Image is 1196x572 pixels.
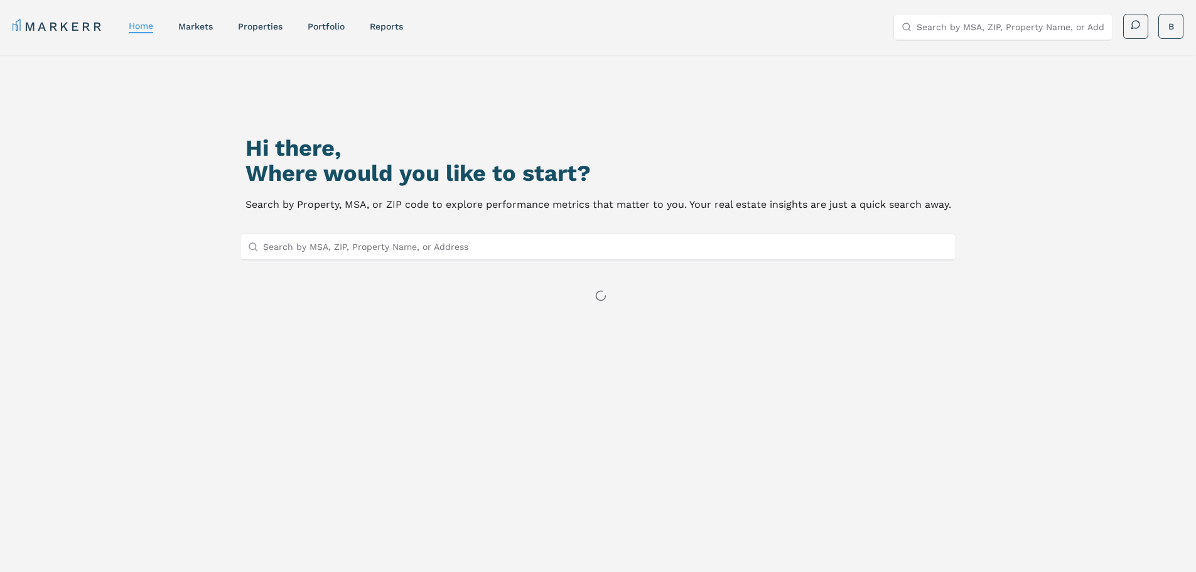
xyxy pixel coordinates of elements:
[308,21,345,31] a: Portfolio
[245,136,951,161] h1: Hi there,
[917,14,1105,40] input: Search by MSA, ZIP, Property Name, or Address
[263,234,949,259] input: Search by MSA, ZIP, Property Name, or Address
[178,21,213,31] a: markets
[238,21,283,31] a: properties
[1158,14,1183,39] button: B
[245,196,951,213] p: Search by Property, MSA, or ZIP code to explore performance metrics that matter to you. Your real...
[245,161,951,186] h2: Where would you like to start?
[370,21,403,31] a: reports
[1168,20,1174,33] span: B
[129,21,153,31] a: home
[13,18,104,35] a: MARKERR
